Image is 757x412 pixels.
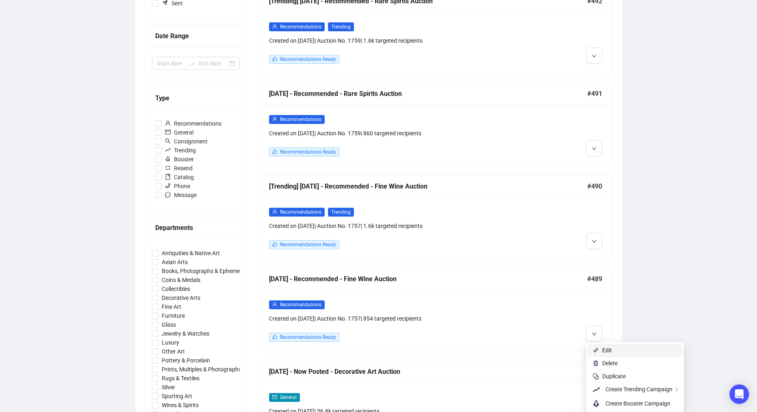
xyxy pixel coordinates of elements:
span: mail [272,395,277,399]
span: Catalog [162,173,197,182]
span: Recommendations Ready [280,56,336,62]
span: Recommendations [280,209,321,215]
span: like [272,149,277,154]
span: Glass [158,320,179,329]
span: Books, Photographs & Ephemera [158,267,248,275]
span: Trending [328,208,354,217]
span: Sporting Art [158,392,195,401]
span: rise [165,147,171,153]
span: Recommendations [280,117,321,122]
span: Pottery & Porcelain [158,356,213,365]
span: Trending [162,146,199,155]
span: Booster [162,155,197,164]
div: Created on [DATE] | Auction No. 1757 | 854 targeted recipients [269,314,518,323]
span: down [592,54,596,59]
span: book [165,174,171,180]
span: search [165,138,171,144]
span: down [592,146,596,151]
span: General [162,128,197,137]
span: like [272,56,277,61]
div: [DATE] - Now Posted - Decorative Art Auction [269,366,587,377]
span: Phone [162,182,193,191]
span: Wines & Spirits [158,401,202,410]
span: user [165,120,171,126]
span: Recommendations Ready [280,149,336,155]
div: [Trending] [DATE] - Recommended - Fine Wine Auction [269,181,587,191]
span: Coins & Medals [158,275,204,284]
span: Prints, Multiples & Photographs [158,365,245,374]
input: Start date [157,59,186,68]
span: Luxury [158,338,182,347]
div: [DATE] - Recommended - Rare Spirits Auction [269,89,587,99]
span: rocket [592,399,602,408]
span: swap-right [189,60,195,67]
span: Furniture [158,311,188,320]
span: mail [165,129,171,135]
div: Created on [DATE] | Auction No. 1757 | 1.6k targeted recipients [269,221,518,230]
span: user [272,24,277,29]
span: rise [592,385,602,395]
span: down [592,332,596,336]
span: Create Booster Campaign [605,400,670,407]
span: Recommendations [280,302,321,308]
a: [DATE] - Recommended - Fine Wine Auction#489userRecommendationsCreated on [DATE]| Auction No. 175... [259,267,612,352]
span: like [272,334,277,339]
span: #491 [587,89,602,99]
span: Recommendations [280,24,321,30]
span: Collectibles [158,284,193,293]
span: rocket [165,156,171,162]
span: Resend [162,164,196,173]
span: Rugs & Textiles [158,374,203,383]
span: Message [162,191,200,199]
span: Asian Arts [158,258,191,267]
span: to [189,60,195,67]
span: Duplicate [602,373,626,379]
span: #489 [587,274,602,284]
span: down [592,239,596,244]
span: General [280,395,297,400]
input: End date [199,59,228,68]
span: #490 [587,181,602,191]
span: Antiquities & Native Art [158,249,223,258]
span: Recommendations Ready [280,242,336,247]
span: Recommendations Ready [280,334,336,340]
span: Decorative Arts [158,293,204,302]
span: right [674,387,679,392]
span: Silver [158,383,178,392]
span: Trending [328,22,354,31]
div: [DATE] - Recommended - Fine Wine Auction [269,274,587,284]
div: Created on [DATE] | Auction No. 1759 | 860 targeted recipients [269,129,518,138]
span: like [272,242,277,247]
img: svg+xml;base64,PHN2ZyB4bWxucz0iaHR0cDovL3d3dy53My5vcmcvMjAwMC9zdmciIHdpZHRoPSIyNCIgaGVpZ2h0PSIyNC... [592,373,599,379]
div: Type [155,93,236,103]
span: Jewelry & Watches [158,329,213,338]
span: Recommendations [162,119,225,128]
span: retweet [165,165,171,171]
span: user [272,302,277,307]
a: [Trending] [DATE] - Recommended - Fine Wine Auction#490userRecommendationsTrendingCreated on [DAT... [259,175,612,259]
img: svg+xml;base64,PHN2ZyB4bWxucz0iaHR0cDovL3d3dy53My5vcmcvMjAwMC9zdmciIHhtbG5zOnhsaW5rPSJodHRwOi8vd3... [592,360,599,366]
span: Create Trending Campaign [605,386,672,392]
div: Date Range [155,31,236,41]
span: Delete [602,360,618,366]
div: Open Intercom Messenger [729,384,749,404]
div: Created on [DATE] | Auction No. 1759 | 1.6k targeted recipients [269,36,518,45]
div: Departments [155,223,236,233]
span: message [165,192,171,197]
span: user [272,117,277,121]
span: Edit [602,347,612,353]
span: Other Art [158,347,188,356]
img: svg+xml;base64,PHN2ZyB4bWxucz0iaHR0cDovL3d3dy53My5vcmcvMjAwMC9zdmciIHhtbG5zOnhsaW5rPSJodHRwOi8vd3... [592,347,599,353]
span: user [272,209,277,214]
span: Fine Art [158,302,184,311]
span: Consignment [162,137,211,146]
span: phone [165,183,171,189]
a: [DATE] - Recommended - Rare Spirits Auction#491userRecommendationsCreated on [DATE]| Auction No. ... [259,82,612,167]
